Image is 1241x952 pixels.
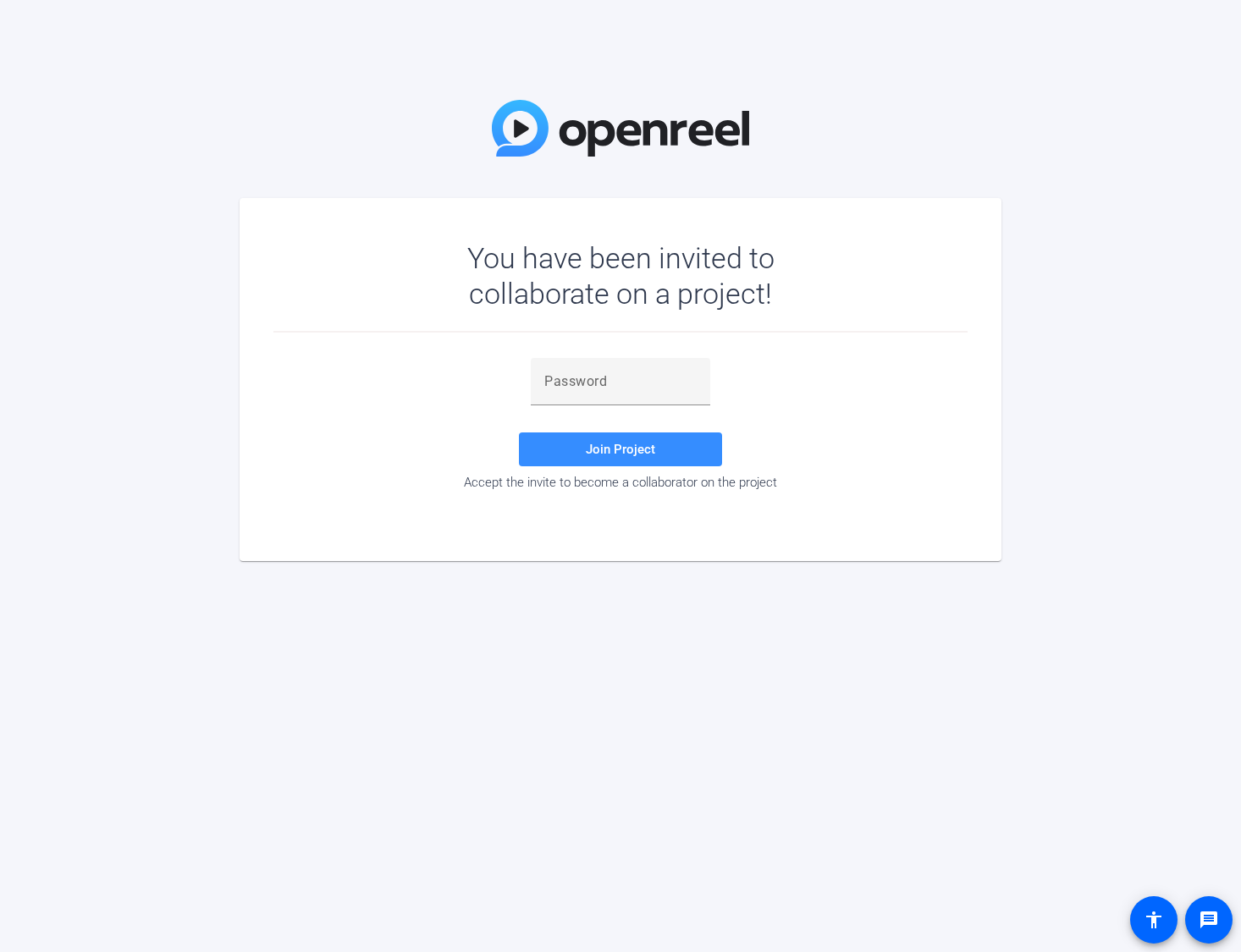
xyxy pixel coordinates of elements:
[1199,910,1219,930] mat-icon: message
[273,475,968,490] div: Accept the invite to become a collaborator on the project
[1144,910,1164,930] mat-icon: accessibility
[544,371,697,392] input: Password
[492,100,749,157] img: OpenReel Logo
[586,442,655,457] span: Join Project
[519,432,722,466] button: Join Project
[418,240,824,311] div: You have been invited to collaborate on a project!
